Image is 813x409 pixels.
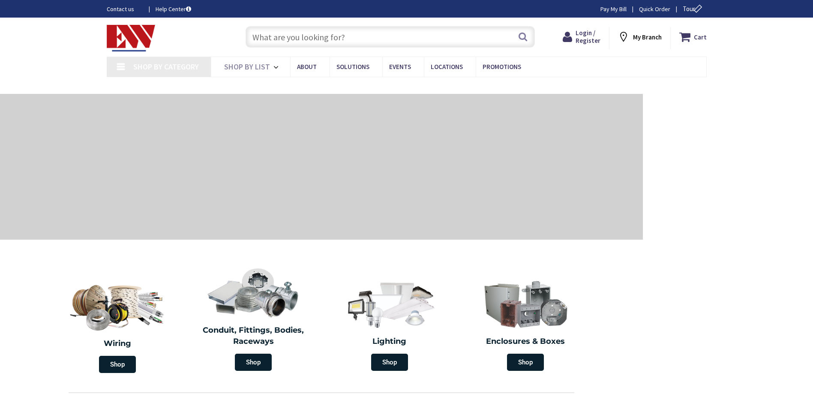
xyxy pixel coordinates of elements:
span: Shop [99,356,136,373]
span: Shop [371,354,408,371]
span: Shop [235,354,272,371]
input: What are you looking for? [246,26,535,48]
a: Wiring Shop [49,274,186,377]
a: Lighting Shop [324,274,456,375]
span: Events [389,63,411,71]
h2: Lighting [328,336,451,347]
span: Promotions [483,63,521,71]
a: Quick Order [639,5,670,13]
h2: Enclosures & Boxes [464,336,588,347]
strong: Cart [694,29,707,45]
a: Conduit, Fittings, Bodies, Raceways Shop [188,263,320,375]
h2: Wiring [54,338,181,349]
h2: Conduit, Fittings, Bodies, Raceways [192,325,315,347]
a: Login / Register [563,29,600,45]
a: Cart [679,29,707,45]
span: Locations [431,63,463,71]
span: Shop By List [224,62,270,72]
a: Help Center [156,5,191,13]
span: Login / Register [576,29,600,45]
div: My Branch [618,29,662,45]
span: Solutions [336,63,369,71]
a: Contact us [107,5,142,13]
span: About [297,63,317,71]
a: Pay My Bill [600,5,627,13]
strong: My Branch [633,33,662,41]
span: Shop By Category [133,62,199,72]
a: Enclosures & Boxes Shop [460,274,592,375]
span: Shop [507,354,544,371]
span: Tour [683,5,705,13]
img: Electrical Wholesalers, Inc. [107,25,156,51]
